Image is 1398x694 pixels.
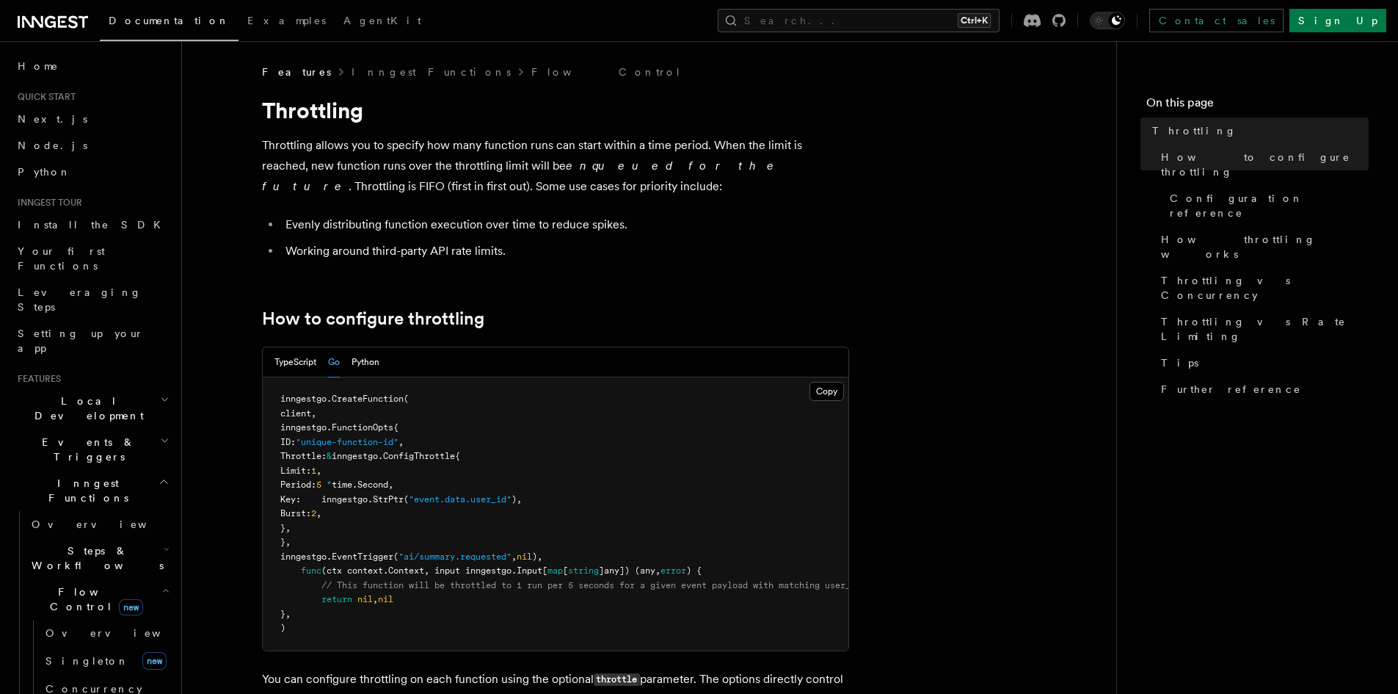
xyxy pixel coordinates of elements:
span: "ai/summary.requested" [398,552,511,562]
h4: On this page [1146,94,1369,118]
span: 5 [316,480,321,490]
span: func [301,565,321,576]
a: Documentation [100,4,239,41]
span: Leveraging Steps [18,286,142,313]
a: Node.js [12,132,172,159]
span: }, [280,609,291,619]
a: Tips [1155,350,1369,376]
span: Key: inngestgo. [280,494,373,505]
span: Events & Triggers [12,435,160,464]
span: Next.js [18,113,87,125]
span: "event.data.user_id" [409,494,511,505]
span: , [316,508,321,518]
span: Inngest tour [12,197,82,209]
a: Setting up your app [12,320,172,361]
span: Overview [32,518,183,530]
a: Python [12,159,172,185]
span: time.Second, [332,480,393,490]
a: Configuration reference [1164,185,1369,226]
button: Events & Triggers [12,429,172,470]
a: Singletonnew [40,646,172,676]
p: Throttling allows you to specify how many function runs can start within a time period. When the ... [262,135,849,197]
button: Inngest Functions [12,470,172,511]
span: , [373,594,378,604]
span: new [119,599,143,615]
a: How to configure throttling [262,308,484,329]
span: Singleton [45,655,129,667]
span: inngestgo. [280,552,332,562]
span: Python [18,166,71,178]
span: 1 [311,466,316,476]
span: , [511,552,517,562]
span: ) { [686,565,702,576]
span: Throttling vs Concurrency [1161,273,1369,303]
button: Steps & Workflows [26,538,172,579]
span: Features [262,65,331,79]
span: Tips [1161,355,1198,370]
button: Flow Controlnew [26,579,172,620]
span: CreateFunction [332,394,404,404]
span: Throttling [1152,123,1237,138]
span: Setting up your app [18,328,144,354]
span: nil [517,552,532,562]
button: Go [328,347,340,377]
span: Throttling vs Rate Limiting [1161,314,1369,344]
a: Throttling vs Rate Limiting [1155,308,1369,350]
span: Features [12,373,61,385]
kbd: Ctrl+K [958,13,991,28]
a: Install the SDK [12,212,172,238]
span: StrPtr [373,494,404,505]
span: ), [532,552,542,562]
span: }, [280,537,291,547]
button: Toggle dark mode [1090,12,1125,29]
code: throttle [594,673,640,686]
span: AgentKit [343,15,421,26]
span: ]any]) (any, [599,565,660,576]
a: AgentKit [335,4,430,40]
button: Local Development [12,388,172,429]
span: Burst: [280,508,311,518]
a: Overview [40,620,172,646]
span: 2 [311,508,316,518]
span: map [547,565,563,576]
span: Documentation [109,15,230,26]
span: Inngest Functions [12,476,159,505]
span: nil [378,594,393,604]
span: ID: [280,437,296,447]
span: error [660,565,686,576]
span: ( [393,552,398,562]
span: Local Development [12,394,160,423]
a: Leveraging Steps [12,279,172,320]
span: Period: [280,480,316,490]
span: inngestgo. [280,394,332,404]
span: new [142,652,167,670]
button: Copy [809,382,844,401]
span: string [568,565,599,576]
a: How throttling works [1155,226,1369,267]
a: Contact sales [1149,9,1284,32]
a: Flow Control [531,65,682,79]
a: Throttling vs Concurrency [1155,267,1369,308]
span: ) [280,623,285,633]
span: // This function will be throttled to 1 run per 5 seconds for a given event payload with matching... [321,580,861,590]
span: Your first Functions [18,245,105,272]
button: Python [352,347,379,377]
span: client, [280,408,316,419]
span: EventTrigger [332,552,393,562]
span: ( [404,394,409,404]
button: TypeScript [274,347,316,377]
li: Working around third-party API rate limits. [281,241,849,261]
button: Search...Ctrl+K [718,9,1000,32]
a: Overview [26,511,172,538]
a: Sign Up [1289,9,1386,32]
span: inngestgo.FunctionOpts{ [280,422,398,433]
span: Flow Control [26,585,161,614]
span: & [327,451,332,461]
span: Node.js [18,140,87,151]
span: ), [511,494,522,505]
span: Limit: [280,466,311,476]
span: , [316,466,321,476]
span: nil [357,594,373,604]
a: Examples [239,4,335,40]
span: Quick start [12,91,76,103]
